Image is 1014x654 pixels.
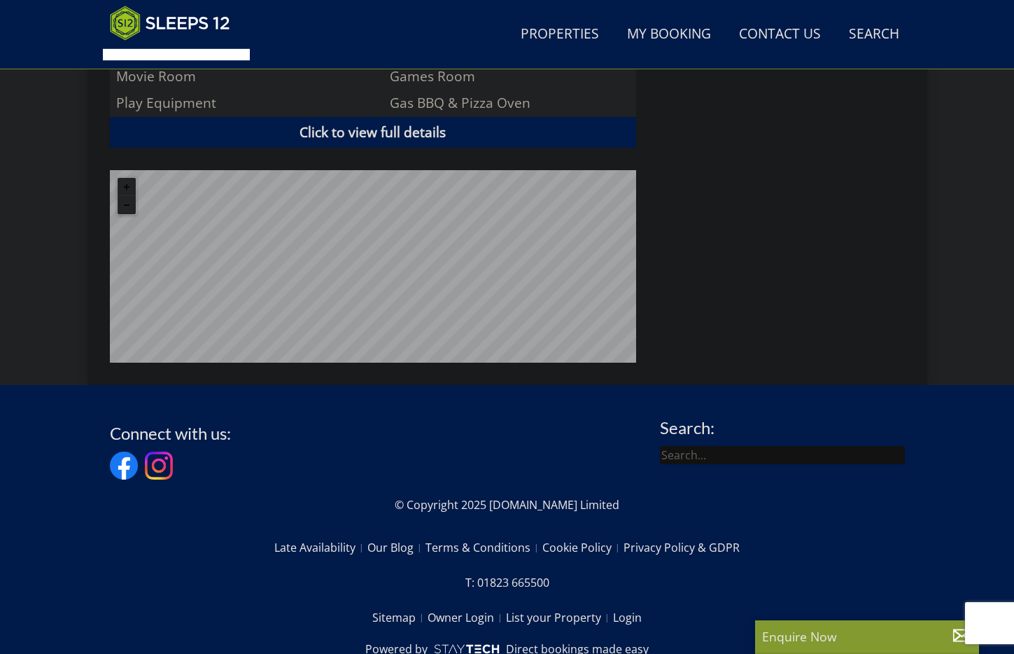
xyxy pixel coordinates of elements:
a: Privacy Policy & GDPR [624,536,740,559]
a: List your Property [506,606,613,629]
a: T: 01823 665500 [465,571,549,594]
h3: Connect with us: [110,424,231,443]
a: Sitemap [372,606,428,629]
a: Click to view full details [110,117,636,148]
iframe: Customer reviews powered by Trustpilot [103,49,250,61]
a: Search [843,19,905,50]
a: My Booking [621,19,717,50]
p: © Copyright 2025 [DOMAIN_NAME] Limited [110,496,905,513]
canvas: Map [110,170,636,363]
img: Sleeps 12 [110,6,230,41]
a: Login [613,606,642,629]
li: Play Equipment [110,90,362,116]
img: Instagram [145,452,173,480]
button: Zoom out [118,196,136,214]
a: Terms & Conditions [425,536,542,559]
h3: Search: [660,419,905,437]
a: Contact Us [733,19,826,50]
a: Owner Login [428,606,506,629]
li: Gas BBQ & Pizza Oven [383,90,636,116]
p: Enquire Now [762,627,972,646]
img: Facebook [110,452,138,480]
a: Cookie Policy [542,536,624,559]
li: Movie Room [110,63,362,90]
input: Search... [660,446,905,464]
a: Our Blog [367,536,425,559]
a: Late Availability [274,536,367,559]
button: Zoom in [118,178,136,196]
li: Games Room [383,63,636,90]
a: Properties [515,19,605,50]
